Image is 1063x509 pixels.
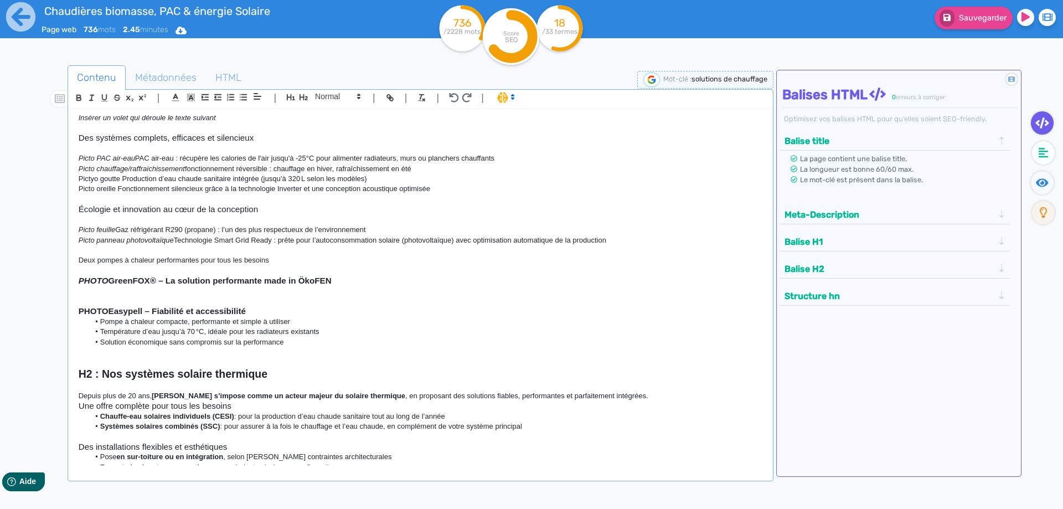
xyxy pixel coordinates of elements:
[79,276,332,285] strong: GreenFOX® – La solution performante made in ÖkoFEN
[79,114,216,122] em: Insérer un volet qui déroule le texte suivant
[84,25,116,34] span: mots
[800,165,914,173] span: La longueur est bonne 60/60 max.
[800,176,923,184] span: Le mot-clé est présent dans la balise.
[436,90,439,105] span: |
[79,225,762,235] p: Gaz réfrigérant R290 (propane) : l’un des plus respectueux de l’environnement
[100,463,216,471] strong: Formats horizontaux ou verticaux
[692,75,767,83] span: solutions de chauffage
[274,90,276,105] span: |
[116,453,223,461] strong: en sur-toiture ou en intégration
[542,28,577,35] tspan: /33 termes
[79,225,115,234] em: Picto feuille
[42,2,360,20] input: title
[79,184,762,194] p: Picto oreille Fonctionnement silencieux grâce à la technologie Inverter et une conception acousti...
[79,442,762,452] h3: Des installations flexibles et esthétiques
[503,30,519,37] tspan: Score
[643,73,660,87] img: google-serp-logo.png
[79,174,762,184] p: Pictyo goutte Production d’eau chaude sanitaire intégrée (jusqu’à 320 L selon les modèles)
[126,65,206,90] a: Métadonnées
[781,132,997,150] button: Balise title
[89,421,762,431] li: : pour assurer à la fois le chauffage et l’eau chaude, en complément de votre système principal
[79,235,762,245] p: Technologie Smart Grid Ready : prête pour l’autoconsommation solaire (photovoltaïque) avec optimi...
[206,65,251,90] a: HTML
[444,28,481,35] tspan: /2228 mots
[781,132,1009,150] div: Balise title
[157,90,160,105] span: |
[79,154,135,162] em: Picto PAC air-eau
[781,205,997,224] button: Meta-Description
[79,164,762,174] p: fonctionnement réversible : chauffage en hiver, rafraîchissement en été
[373,90,375,105] span: |
[79,276,109,285] em: PHOTO
[152,392,405,400] strong: [PERSON_NAME] s’impose comme un acteur majeur du solaire thermique
[68,65,126,90] a: Contenu
[781,287,1009,305] div: Structure hn
[100,412,234,420] strong: Chauffe-eau solaires individuels (CESI)
[79,368,267,380] strong: H2 : Nos systèmes solaire thermique
[89,327,762,337] li: Température d’eau jusqu’à 70 °C, idéale pour les radiateurs existants
[79,133,762,143] h3: Des systèmes complets, efficaces et silencieux
[89,317,762,327] li: Pompe à chaleur compacte, performante et simple à utiliser
[554,17,565,29] tspan: 18
[405,90,407,105] span: |
[781,260,997,278] button: Balise H2
[79,306,246,316] strong: PHOTOEasypell – Fiabilité et accessibilité
[42,25,76,34] span: Page web
[207,63,250,92] span: HTML
[79,153,762,163] p: PAC air-eau : récupère les calories de l'air jusqu'à -25°C pour alimenter radiateurs, murs ou pla...
[123,25,140,34] b: 2.45
[481,90,484,105] span: |
[79,204,762,214] h3: Écologie et innovation au cœur de la conception
[250,90,265,103] span: Aligment
[89,462,762,472] li: pour s’adapter à chaque configuration
[84,25,98,34] b: 736
[56,9,73,18] span: Aide
[782,114,1019,124] div: Optimisez vos balises HTML pour qu’elles soient SEO-friendly.
[68,63,125,92] span: Contenu
[89,412,762,421] li: : pour la production d’eau chaude sanitaire tout au long de l’année
[663,75,692,83] span: Mot-clé :
[453,17,471,29] tspan: 736
[79,164,185,173] em: Picto chauffage/raffraichissement
[781,233,1009,251] div: Balise H1
[100,422,220,430] strong: Systèmes solaires combinés (SSC)
[79,255,762,265] p: Deux pompes à chaleur performantes pour tous les besoins
[782,87,1019,103] h4: Balises HTML
[89,452,762,462] li: Pose , selon [PERSON_NAME] contraintes architecturales
[781,233,997,251] button: Balise H1
[892,94,896,101] span: 0
[492,91,518,104] span: I.Assistant
[781,287,997,305] button: Structure hn
[79,236,174,244] em: Picto panneau photovoltaïque
[781,260,1009,278] div: Balise H2
[89,337,762,347] li: Solution économique sans compromis sur la performance
[505,35,518,44] tspan: SEO
[781,205,1009,224] div: Meta-Description
[896,94,945,101] span: erreurs à corriger
[935,7,1013,29] button: Sauvegarder
[79,401,762,411] h3: Une offre complète pour tous les besoins
[800,155,907,163] span: La page contient une balise title.
[79,391,762,401] p: Depuis plus de 20 ans, , en proposant des solutions fiables, performantes et parfaitement intégrées.
[123,25,168,34] span: minutes
[126,63,205,92] span: Métadonnées
[959,13,1007,23] span: Sauvegarder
